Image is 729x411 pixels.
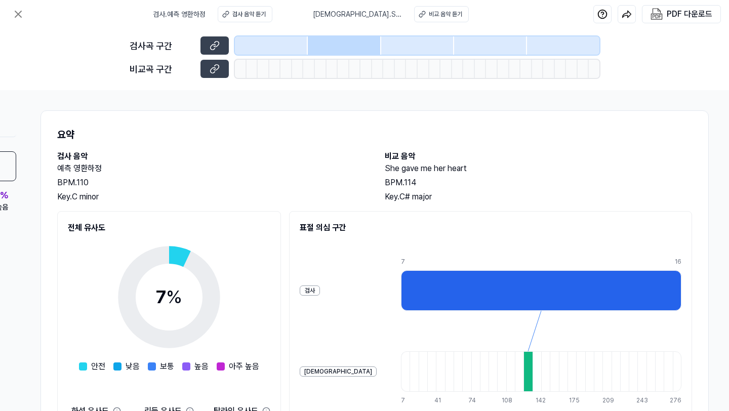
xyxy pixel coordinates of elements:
h2: 비교 음악 [385,150,692,162]
div: 74 [468,396,477,405]
span: 검사 . 예측 영환하정 [153,9,206,20]
div: 108 [502,396,510,405]
div: BPM. 114 [385,177,692,189]
div: 비교곡 구간 [130,62,194,76]
div: PDF 다운로드 [667,8,712,21]
span: 아주 높음 [229,360,259,373]
h2: 검사 음악 [57,150,364,162]
button: 비교 음악 듣기 [414,6,469,22]
img: share [622,9,632,19]
span: 높음 [194,360,209,373]
div: 243 [636,396,645,405]
div: 142 [536,396,544,405]
h1: 요약 [57,127,692,142]
img: help [597,9,607,19]
div: 검사 음악 듣기 [232,10,266,19]
span: 안전 [91,360,105,373]
h2: 예측 영환하정 [57,162,364,175]
div: 276 [670,396,681,405]
div: Key. C# major [385,191,692,203]
div: 16 [675,257,681,266]
button: PDF 다운로드 [649,6,714,23]
div: 비교 음악 듣기 [429,10,462,19]
div: 검사곡 구간 [130,39,194,53]
div: 검사 [300,285,320,296]
div: Key. C minor [57,191,364,203]
div: 175 [569,396,578,405]
span: 낮음 [126,360,140,373]
div: BPM. 110 [57,177,364,189]
span: [DEMOGRAPHIC_DATA] . She gave me her heart [313,9,402,20]
div: 41 [434,396,443,405]
div: 7 [156,283,182,311]
h2: She gave me her heart [385,162,692,175]
span: % [166,286,182,308]
button: 검사 음악 듣기 [218,6,272,22]
img: PDF Download [651,8,663,20]
div: 209 [602,396,611,405]
h2: 전체 유사도 [68,222,270,234]
div: 7 [401,257,675,266]
span: 보통 [160,360,174,373]
h2: 표절 의심 구간 [300,222,681,234]
div: 7 [401,396,410,405]
div: [DEMOGRAPHIC_DATA] [300,366,377,377]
